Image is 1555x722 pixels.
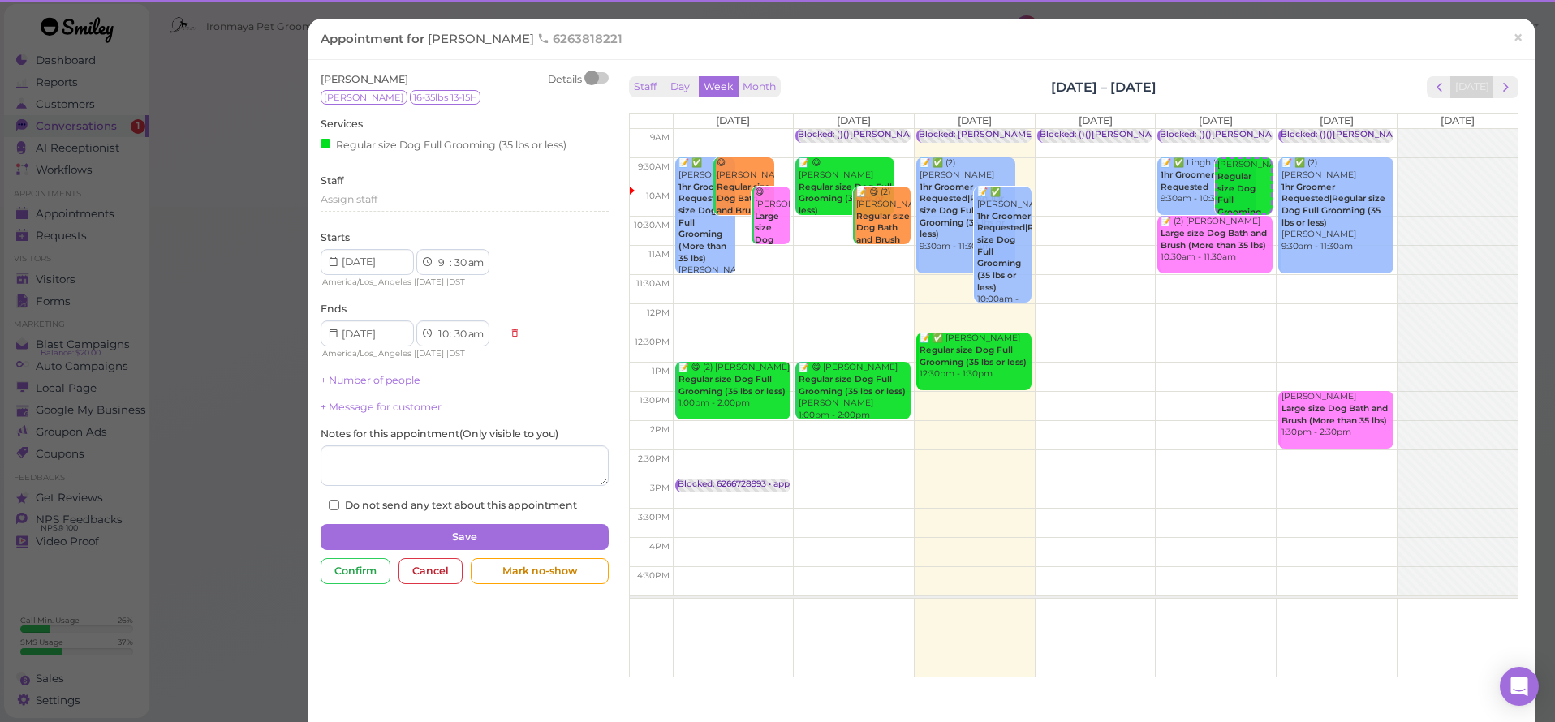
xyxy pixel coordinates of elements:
[321,73,408,85] span: [PERSON_NAME]
[1320,114,1354,127] span: [DATE]
[1199,114,1233,127] span: [DATE]
[321,90,407,105] span: [PERSON_NAME]
[678,157,736,300] div: 📝 ✅ [PERSON_NAME] [PERSON_NAME] 9:30am - 11:30am
[678,374,786,397] b: Regular size Dog Full Grooming (35 lbs or less)
[920,182,1005,240] b: 1hr Groomer Requested|Regular size Dog Full Grooming (35 lbs or less)
[329,500,339,510] input: Do not send any text about this appointment
[321,31,627,47] div: Appointment for
[716,157,774,264] div: 😋 [PERSON_NAME] 9:30am - 10:30am
[329,498,577,513] label: Do not send any text about this appointment
[321,174,343,188] label: Staff
[799,374,906,397] b: Regular size Dog Full Grooming (35 lbs or less)
[977,211,1062,293] b: 1hr Groomer Requested|Regular size Dog Full Grooming (35 lbs or less)
[678,479,829,491] div: Blocked: 6266728993 • appointment
[449,277,465,287] span: DST
[1051,78,1157,97] h2: [DATE] – [DATE]
[1493,76,1518,98] button: next
[1281,157,1393,253] div: 📝 ✅ (2) [PERSON_NAME] [PERSON_NAME] 9:30am - 11:30am
[647,307,670,318] span: 12pm
[629,76,661,98] button: Staff
[471,558,609,584] div: Mark no-show
[449,348,465,359] span: DST
[919,157,1015,253] div: 📝 ✅ (2) [PERSON_NAME] 9:30am - 11:30am
[321,558,390,584] div: Confirm
[537,31,622,46] span: 6263818221
[919,333,1032,380] div: 📝 ✅ [PERSON_NAME] 12:30pm - 1:30pm
[1441,114,1475,127] span: [DATE]
[1281,391,1393,439] div: [PERSON_NAME] 1:30pm - 2:30pm
[321,230,350,245] label: Starts
[652,366,670,376] span: 1pm
[637,570,670,581] span: 4:30pm
[321,302,347,316] label: Ends
[1217,159,1271,266] div: [PERSON_NAME] 9:30am - 10:30am
[1161,228,1267,251] b: Large size Dog Bath and Brush (More than 35 lbs)
[416,277,444,287] span: [DATE]
[1160,216,1273,264] div: 📝 (2) [PERSON_NAME] 10:30am - 11:30am
[1160,129,1352,141] div: Blocked: ()()[PERSON_NAME] • appointment
[699,76,739,98] button: Week
[1500,667,1539,706] div: Open Intercom Messenger
[661,76,700,98] button: Day
[738,76,781,98] button: Month
[799,182,892,216] b: Regular size Dog Full Grooming (35 lbs or less)
[798,129,990,141] div: Blocked: ()()[PERSON_NAME] • appointment
[322,277,411,287] span: America/Los_Angeles
[958,114,992,127] span: [DATE]
[321,193,377,205] span: Assign staff
[1281,403,1388,426] b: Large size Dog Bath and Brush (More than 35 lbs)
[548,72,582,87] div: Details
[1161,170,1214,192] b: 1hr Groomer Requested
[638,161,670,172] span: 9:30am
[648,249,670,260] span: 11am
[650,483,670,493] span: 3pm
[398,558,463,584] div: Cancel
[322,348,411,359] span: America/Los_Angeles
[321,524,609,550] button: Save
[638,512,670,522] span: 3:30pm
[678,362,790,410] div: 📝 😋 (2) [PERSON_NAME] 1:00pm - 2:00pm
[976,187,1032,318] div: 📝 ✅ [PERSON_NAME] 10:00am - 12:00pm
[635,337,670,347] span: 12:30pm
[321,135,566,153] div: Regular size Dog Full Grooming (35 lbs or less)
[717,182,770,240] b: Regular size Dog Bath and Brush (35 lbs or less)
[1450,76,1494,98] button: [DATE]
[1503,19,1533,58] a: ×
[755,211,786,317] b: Large size Dog Bath and Brush (More than 35 lbs)
[321,374,420,386] a: + Number of people
[855,187,911,294] div: 📝 😋 (2) [PERSON_NAME] 10:00am - 11:00am
[678,182,753,264] b: 1hr Groomer Requested|Large size Dog Full Grooming (More than 35 lbs)
[416,348,444,359] span: [DATE]
[636,278,670,289] span: 11:30am
[1217,171,1261,241] b: Regular size Dog Full Grooming (35 lbs or less)
[321,427,558,441] label: Notes for this appointment ( Only visible to you )
[650,424,670,435] span: 2pm
[754,187,790,354] div: 😋 [PERSON_NAME] 10:00am - 11:00am
[1281,129,1473,141] div: Blocked: ()()[PERSON_NAME] • appointment
[1281,182,1385,228] b: 1hr Groomer Requested|Regular size Dog Full Grooming (35 lbs or less)
[837,114,871,127] span: [DATE]
[716,114,750,127] span: [DATE]
[321,275,502,290] div: | |
[410,90,480,105] span: 16-35lbs 13-15H
[920,345,1027,367] b: Regular size Dog Full Grooming (35 lbs or less)
[798,362,911,421] div: 📝 😋 [PERSON_NAME] [PERSON_NAME] 1:00pm - 2:00pm
[798,157,894,229] div: 📝 😋 [PERSON_NAME] 9:30am - 10:30am
[321,117,363,131] label: Services
[650,132,670,143] span: 9am
[321,346,502,361] div: | |
[1079,114,1113,127] span: [DATE]
[646,191,670,201] span: 10am
[1513,26,1523,49] span: ×
[1427,76,1452,98] button: prev
[428,31,537,46] span: [PERSON_NAME]
[640,395,670,406] span: 1:30pm
[321,401,442,413] a: + Message for customer
[856,211,910,269] b: Regular size Dog Bath and Brush (35 lbs or less)
[919,129,1098,141] div: Blocked: [PERSON_NAME] • appointment
[1040,129,1232,141] div: Blocked: ()()[PERSON_NAME] • appointment
[649,541,670,552] span: 4pm
[638,453,670,464] span: 2:30pm
[634,220,670,230] span: 10:30am
[1160,157,1256,205] div: 📝 ✅ Lingh Ha 9:30am - 10:30am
